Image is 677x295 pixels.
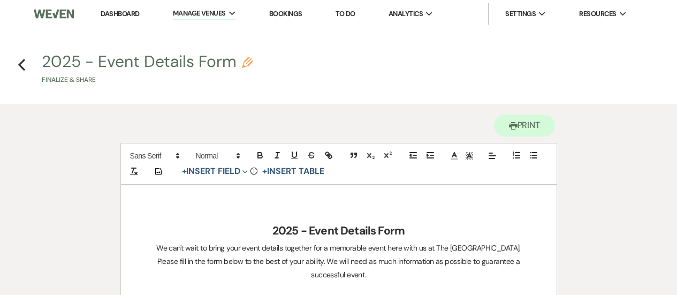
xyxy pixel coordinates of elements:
[494,115,556,137] button: Print
[258,165,328,178] button: +Insert Table
[101,9,139,18] a: Dashboard
[191,149,244,162] span: Header Formats
[462,149,477,162] span: Text Background Color
[34,3,73,25] img: Weven Logo
[42,75,253,85] p: Finalize & Share
[182,167,187,176] span: +
[178,165,252,178] button: Insert Field
[336,9,355,18] a: To Do
[389,9,423,19] span: Analytics
[272,223,405,238] strong: 2025 - Event Details Form
[147,241,531,282] p: We can't wait to bring your event details together for a memorable event here with us at The [GEO...
[579,9,616,19] span: Resources
[269,9,302,18] a: Bookings
[173,8,226,19] span: Manage Venues
[485,149,500,162] span: Alignment
[262,167,267,176] span: +
[505,9,536,19] span: Settings
[42,54,253,85] button: 2025 - Event Details FormFinalize & Share
[447,149,462,162] span: Text Color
